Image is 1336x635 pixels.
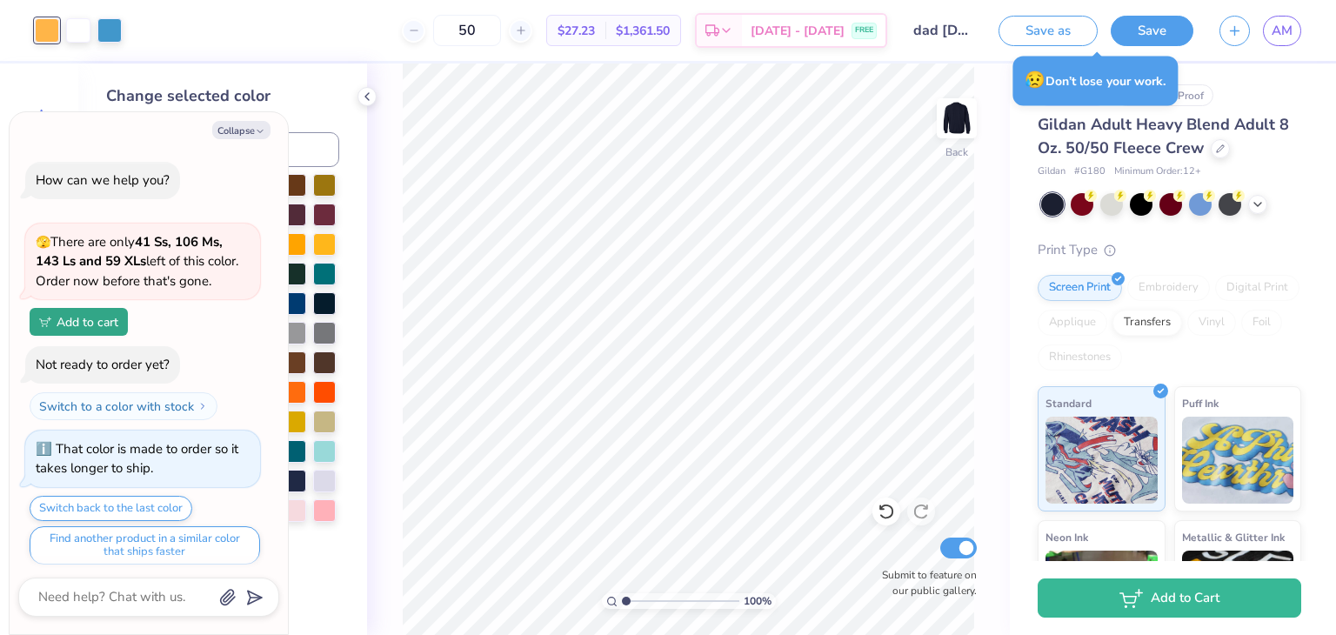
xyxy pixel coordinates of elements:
span: # G180 [1074,164,1106,179]
div: Applique [1038,310,1107,336]
button: Add to cart [30,308,128,336]
button: Add to Cart [1038,578,1301,618]
span: Metallic & Glitter Ink [1182,528,1285,546]
img: Puff Ink [1182,417,1294,504]
input: Untitled Design [900,13,985,48]
div: Back [945,144,968,160]
span: Minimum Order: 12 + [1114,164,1201,179]
div: Screen Print [1038,275,1122,301]
button: Collapse [212,121,271,139]
span: Gildan Adult Heavy Blend Adult 8 Oz. 50/50 Fleece Crew [1038,114,1289,158]
span: AM [1272,21,1293,41]
span: Neon Ink [1045,528,1088,546]
button: Save [1111,16,1193,46]
span: $1,361.50 [616,22,670,40]
span: 😥 [1025,69,1045,91]
span: Gildan [1038,164,1065,179]
span: FREE [855,24,873,37]
div: Print Type [1038,240,1301,260]
div: How can we help you? [36,171,170,189]
button: Switch to a color with stock [30,392,217,420]
label: Submit to feature on our public gallery. [872,567,977,598]
div: Vinyl [1187,310,1236,336]
span: [DATE] - [DATE] [751,22,845,40]
img: Back [939,101,974,136]
span: Standard [1045,394,1092,412]
div: Change selected color [106,84,339,108]
button: Find another product in a similar color that ships faster [30,526,260,565]
a: AM [1263,16,1301,46]
div: Embroidery [1127,275,1210,301]
img: Standard [1045,417,1158,504]
div: Don’t lose your work. [1012,56,1178,105]
div: Rhinestones [1038,344,1122,371]
div: That color is made to order so it takes longer to ship. [36,440,238,478]
div: Digital Print [1215,275,1299,301]
span: 🫣 [36,234,50,251]
span: $27.23 [558,22,595,40]
div: Foil [1241,310,1282,336]
span: There are only left of this color. Order now before that's gone. [36,233,238,290]
span: 100 % [744,593,772,609]
input: – – [433,15,501,46]
div: Transfers [1112,310,1182,336]
button: Save as [999,16,1098,46]
span: Puff Ink [1182,394,1219,412]
img: Add to cart [39,317,51,327]
img: Switch to a color with stock [197,401,208,411]
div: Not ready to order yet? [36,356,170,373]
button: Switch back to the last color [30,496,192,521]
